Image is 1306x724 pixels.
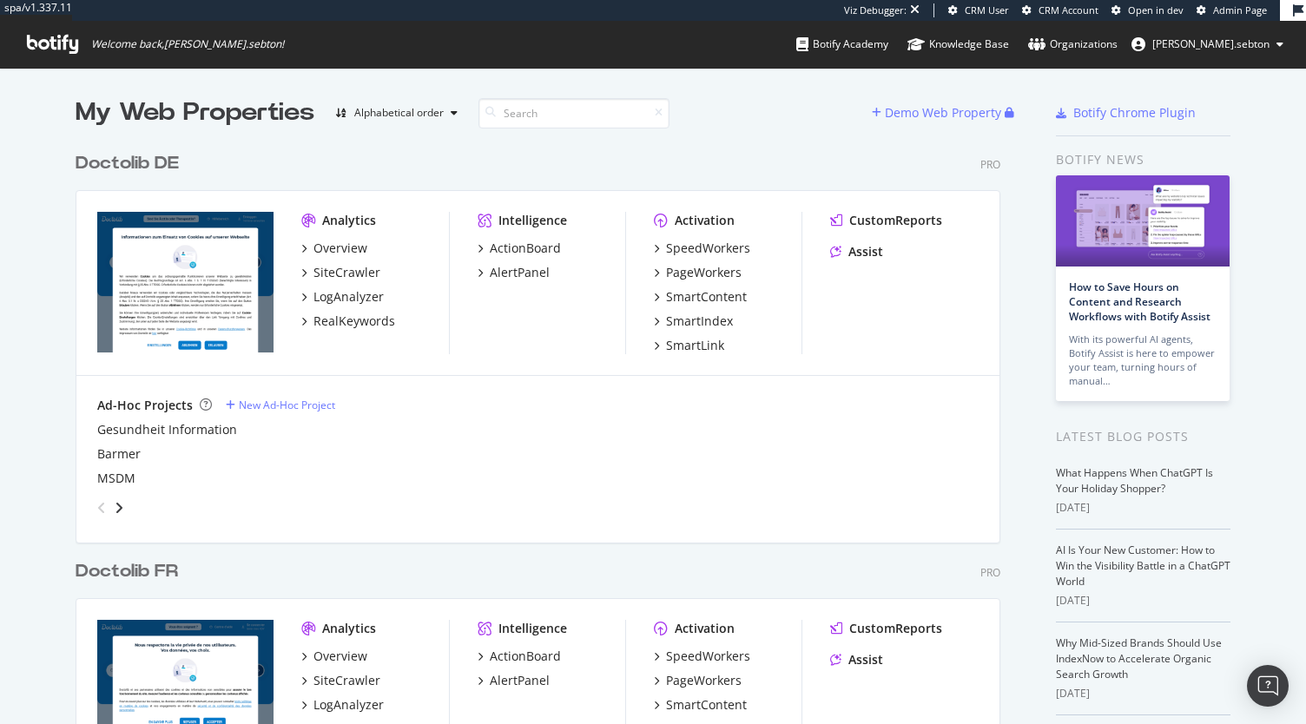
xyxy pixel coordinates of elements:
a: SiteCrawler [301,264,380,281]
div: angle-left [90,494,113,522]
div: PageWorkers [666,672,742,689]
a: What Happens When ChatGPT Is Your Holiday Shopper? [1056,465,1213,496]
div: With its powerful AI agents, Botify Assist is here to empower your team, turning hours of manual… [1069,332,1217,388]
button: Alphabetical order [328,99,465,127]
a: ActionBoard [478,648,561,665]
div: AlertPanel [490,264,550,281]
div: Intelligence [498,620,567,637]
span: anne.sebton [1152,36,1270,51]
a: Botify Chrome Plugin [1056,104,1196,122]
div: Doctolib DE [76,151,179,176]
a: New Ad-Hoc Project [226,398,335,412]
a: Overview [301,648,367,665]
div: [DATE] [1056,593,1230,609]
a: Knowledge Base [907,21,1009,68]
a: CRM Account [1022,3,1098,17]
div: SpeedWorkers [666,648,750,665]
div: Activation [675,620,735,637]
a: Doctolib FR [76,559,185,584]
a: AlertPanel [478,672,550,689]
div: AlertPanel [490,672,550,689]
div: Demo Web Property [885,104,1001,122]
a: SmartContent [654,696,747,714]
a: SmartContent [654,288,747,306]
a: Overview [301,240,367,257]
div: Intelligence [498,212,567,229]
div: SiteCrawler [313,672,380,689]
div: SmartContent [666,696,747,714]
a: Gesundheit Information [97,421,237,438]
a: Assist [830,243,883,260]
a: PageWorkers [654,672,742,689]
img: How to Save Hours on Content and Research Workflows with Botify Assist [1056,175,1230,267]
a: AlertPanel [478,264,550,281]
span: CRM Account [1039,3,1098,16]
a: SmartIndex [654,313,733,330]
div: Assist [848,651,883,668]
div: SpeedWorkers [666,240,750,257]
a: LogAnalyzer [301,288,384,306]
a: CRM User [948,3,1009,17]
div: SmartContent [666,288,747,306]
a: Admin Page [1197,3,1267,17]
span: Admin Page [1213,3,1267,16]
div: Knowledge Base [907,36,1009,53]
a: LogAnalyzer [301,696,384,714]
div: Analytics [322,212,376,229]
a: SpeedWorkers [654,240,750,257]
div: Alphabetical order [354,108,444,118]
div: SmartIndex [666,313,733,330]
div: Botify news [1056,150,1230,169]
div: Pro [980,157,1000,172]
div: Assist [848,243,883,260]
button: [PERSON_NAME].sebton [1118,30,1297,58]
a: Demo Web Property [872,105,1005,120]
div: LogAnalyzer [313,288,384,306]
a: ActionBoard [478,240,561,257]
a: AI Is Your New Customer: How to Win the Visibility Battle in a ChatGPT World [1056,543,1230,589]
a: SpeedWorkers [654,648,750,665]
a: Open in dev [1111,3,1184,17]
span: Open in dev [1128,3,1184,16]
a: SiteCrawler [301,672,380,689]
a: PageWorkers [654,264,742,281]
div: CustomReports [849,620,942,637]
div: Organizations [1028,36,1118,53]
a: Barmer [97,445,141,463]
div: RealKeywords [313,313,395,330]
img: doctolib.de [97,212,274,352]
div: CustomReports [849,212,942,229]
div: Overview [313,240,367,257]
div: PageWorkers [666,264,742,281]
a: Doctolib DE [76,151,186,176]
input: Search [478,98,669,128]
div: My Web Properties [76,95,314,130]
div: LogAnalyzer [313,696,384,714]
a: Botify Academy [796,21,888,68]
div: Pro [980,565,1000,580]
div: MSDM [97,470,135,487]
a: Why Mid-Sized Brands Should Use IndexNow to Accelerate Organic Search Growth [1056,635,1222,681]
span: Welcome back, [PERSON_NAME].sebton ! [91,37,284,51]
div: SiteCrawler [313,264,380,281]
div: Open Intercom Messenger [1247,665,1289,707]
div: Overview [313,648,367,665]
a: CustomReports [830,212,942,229]
div: Ad-Hoc Projects [97,397,193,414]
div: Botify Academy [796,36,888,53]
div: [DATE] [1056,686,1230,701]
a: CustomReports [830,620,942,637]
div: angle-right [113,499,125,517]
div: New Ad-Hoc Project [239,398,335,412]
div: Viz Debugger: [844,3,907,17]
div: [DATE] [1056,500,1230,516]
button: Demo Web Property [872,99,1005,127]
a: SmartLink [654,337,724,354]
div: SmartLink [666,337,724,354]
a: RealKeywords [301,313,395,330]
div: Latest Blog Posts [1056,427,1230,446]
div: Botify Chrome Plugin [1073,104,1196,122]
div: Analytics [322,620,376,637]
